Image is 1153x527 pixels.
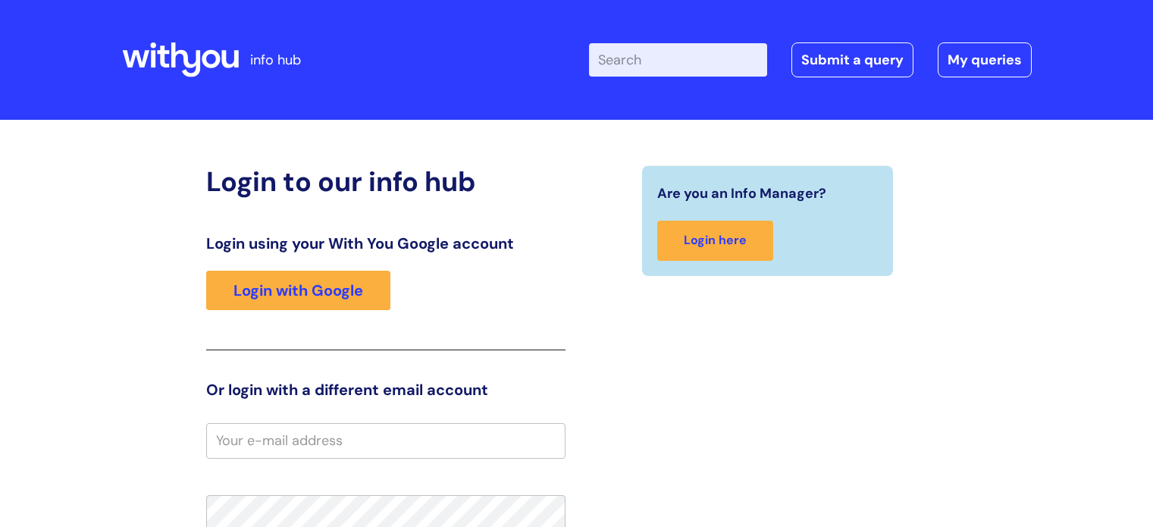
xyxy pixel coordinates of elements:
[206,271,390,310] a: Login with Google
[206,381,566,399] h3: Or login with a different email account
[657,181,826,205] span: Are you an Info Manager?
[938,42,1032,77] a: My queries
[657,221,773,261] a: Login here
[206,165,566,198] h2: Login to our info hub
[250,48,301,72] p: info hub
[589,43,767,77] input: Search
[206,234,566,253] h3: Login using your With You Google account
[791,42,913,77] a: Submit a query
[206,423,566,458] input: Your e-mail address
